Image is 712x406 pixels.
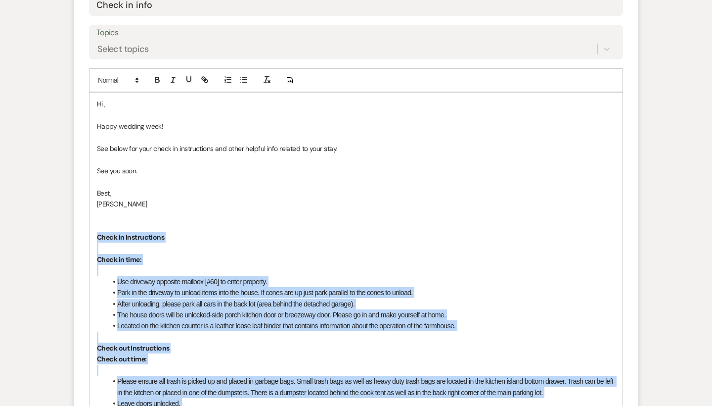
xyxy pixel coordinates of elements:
[97,355,147,363] strong: Check out time:
[97,188,615,199] p: Best,
[117,311,445,319] span: The house doors will be unlocked-side porch kitchen door or breezeway door. Please go in and make...
[96,26,616,40] label: Topics
[117,377,615,396] span: Please ensure all trash is picked up and placed in garbage bags. Small trash bags as well as heav...
[97,165,615,176] p: See you soon.
[117,322,455,330] span: Located on the kitchen counter is a leather loose leaf binder that contains information about the...
[97,99,615,109] p: Hi ,
[97,143,615,154] p: See below for your check in instructions and other helpful info related to your stay.
[97,233,164,242] strong: Check in Instructions
[97,121,615,132] p: Happy wedding week!
[97,344,170,353] strong: Check out Instructions
[97,255,141,264] strong: Check in time:
[117,300,355,308] span: After unloading, please park all cars in the back lot (area behind the detached garage).
[97,199,615,209] p: [PERSON_NAME]
[117,278,267,286] span: Use driveway opposite mailbox [#60] to enter property.
[117,289,412,297] span: Park in the driveway to unload items into the house. If cones are up just park parallel to the co...
[97,43,149,56] div: Select topics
